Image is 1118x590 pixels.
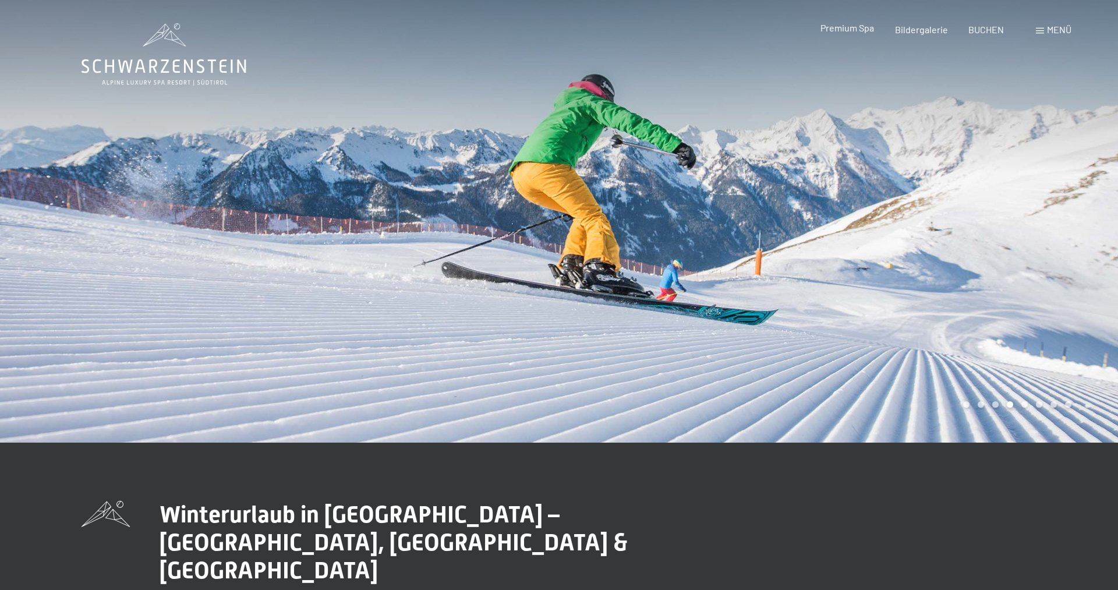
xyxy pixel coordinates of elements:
[1007,401,1013,408] div: Carousel Page 4 (Current Slide)
[978,401,984,408] div: Carousel Page 2
[1047,24,1071,35] span: Menü
[1050,401,1057,408] div: Carousel Page 7
[959,401,1071,408] div: Carousel Pagination
[963,401,970,408] div: Carousel Page 1
[895,24,948,35] a: Bildergalerie
[1065,401,1071,408] div: Carousel Page 8
[1036,401,1042,408] div: Carousel Page 6
[160,501,627,584] span: Winterurlaub in [GEOGRAPHIC_DATA] – [GEOGRAPHIC_DATA], [GEOGRAPHIC_DATA] & [GEOGRAPHIC_DATA]
[968,24,1004,35] a: BUCHEN
[820,22,874,33] a: Premium Spa
[1021,401,1028,408] div: Carousel Page 5
[992,401,999,408] div: Carousel Page 3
